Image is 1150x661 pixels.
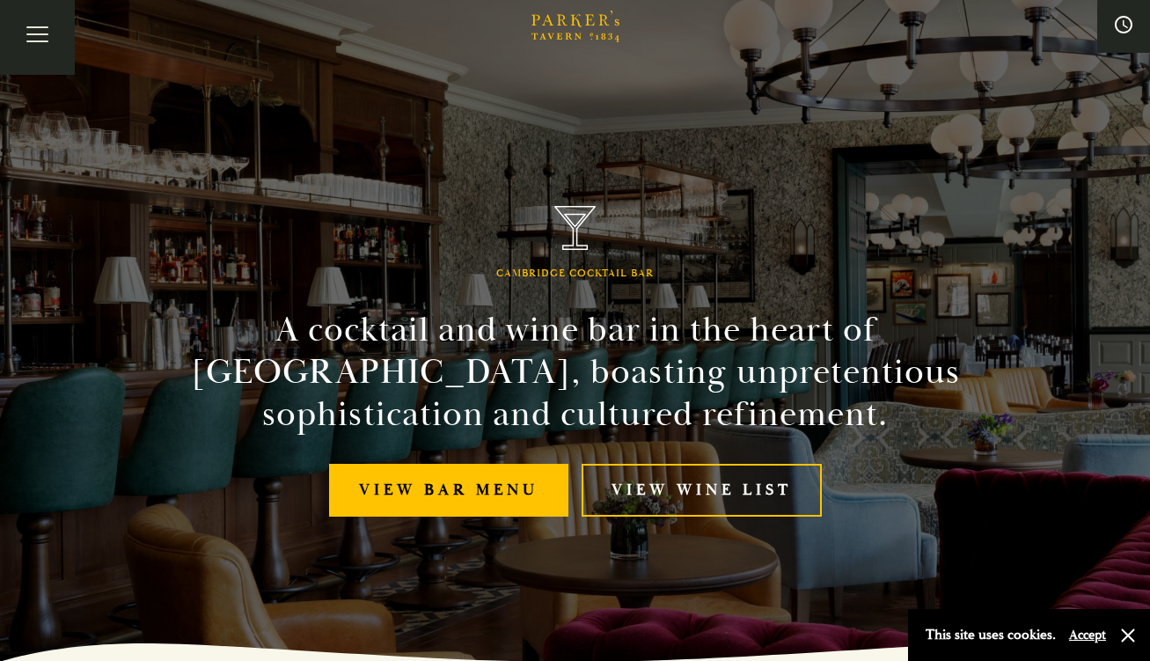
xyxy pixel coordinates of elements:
[1069,627,1106,643] button: Accept
[496,268,654,280] h1: Cambridge Cocktail Bar
[582,464,822,518] a: View Wine List
[926,622,1056,648] p: This site uses cookies.
[554,206,597,251] img: Parker's Tavern Brasserie Cambridge
[1119,627,1137,644] button: Close and accept
[174,309,977,436] h2: A cocktail and wine bar in the heart of [GEOGRAPHIC_DATA], boasting unpretentious sophistication ...
[329,464,568,518] a: View bar menu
